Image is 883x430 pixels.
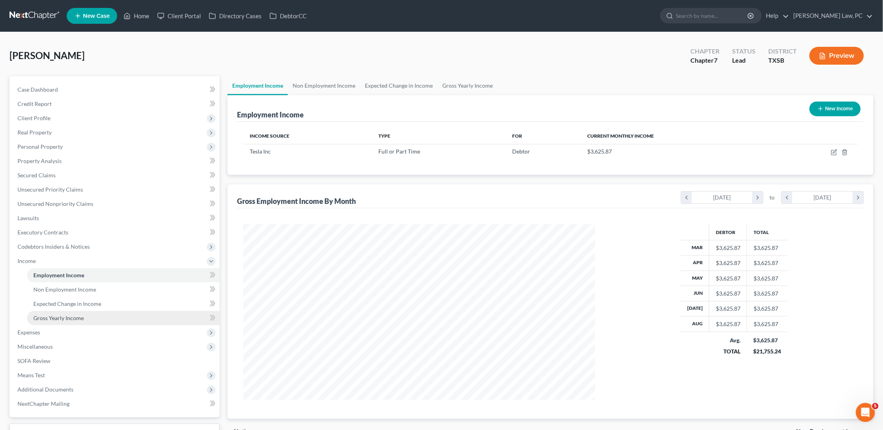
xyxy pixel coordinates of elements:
[17,172,56,179] span: Secured Claims
[237,110,304,119] div: Employment Income
[11,211,220,225] a: Lawsuits
[747,224,788,240] th: Total
[17,215,39,221] span: Lawsuits
[33,272,84,278] span: Employment Income
[27,311,220,325] a: Gross Yearly Income
[250,148,271,155] span: Tesla Inc
[676,8,749,23] input: Search by name...
[856,403,875,422] iframe: Intercom live chat
[11,354,220,368] a: SOFA Review
[33,315,84,321] span: Gross Yearly Income
[588,148,612,155] span: $3,625.87
[732,56,756,65] div: Lead
[716,347,741,355] div: TOTAL
[438,76,497,95] a: Gross Yearly Income
[237,196,356,206] div: Gross Employment Income By Month
[768,47,797,56] div: District
[747,317,788,332] td: $3,625.87
[27,297,220,311] a: Expected Change in Income
[762,9,789,23] a: Help
[27,268,220,282] a: Employment Income
[716,259,740,267] div: $3,625.87
[17,343,53,350] span: Miscellaneous
[11,83,220,97] a: Case Dashboard
[379,133,391,139] span: Type
[692,192,753,203] div: [DATE]
[17,229,68,236] span: Executory Contracts
[17,329,40,336] span: Expenses
[83,13,110,19] span: New Case
[120,9,153,23] a: Home
[588,133,654,139] span: Current Monthly Income
[17,243,90,250] span: Codebtors Insiders & Notices
[716,320,740,328] div: $3,625.87
[17,357,50,364] span: SOFA Review
[681,240,709,255] th: Mar
[752,192,763,203] i: chevron_right
[153,9,205,23] a: Client Portal
[10,50,85,61] span: [PERSON_NAME]
[714,56,717,64] span: 7
[27,282,220,297] a: Non Employment Income
[11,225,220,240] a: Executory Contracts
[17,372,45,378] span: Means Test
[872,403,879,409] span: 5
[681,255,709,271] th: Apr
[709,224,747,240] th: Debtor
[33,300,101,307] span: Expected Change in Income
[853,192,864,203] i: chevron_right
[716,244,740,252] div: $3,625.87
[810,47,864,65] button: Preview
[754,347,781,355] div: $21,755.24
[681,317,709,332] th: Aug
[17,186,83,193] span: Unsecured Priority Claims
[690,56,719,65] div: Chapter
[690,47,719,56] div: Chapter
[17,157,62,164] span: Property Analysis
[288,76,360,95] a: Non Employment Income
[17,100,52,107] span: Credit Report
[17,115,50,121] span: Client Profile
[11,168,220,182] a: Secured Claims
[716,305,740,313] div: $3,625.87
[11,154,220,168] a: Property Analysis
[747,286,788,301] td: $3,625.87
[17,386,73,393] span: Additional Documents
[681,192,692,203] i: chevron_left
[681,271,709,286] th: May
[754,336,781,344] div: $3,625.87
[205,9,266,23] a: Directory Cases
[747,271,788,286] td: $3,625.87
[716,336,741,344] div: Avg.
[17,86,58,93] span: Case Dashboard
[17,129,52,136] span: Real Property
[716,275,740,282] div: $3,625.87
[360,76,438,95] a: Expected Change in Income
[716,290,740,298] div: $3,625.87
[227,76,288,95] a: Employment Income
[790,9,873,23] a: [PERSON_NAME] Law, PC
[11,182,220,197] a: Unsecured Priority Claims
[250,133,289,139] span: Income Source
[33,286,96,293] span: Non Employment Income
[11,97,220,111] a: Credit Report
[17,200,93,207] span: Unsecured Nonpriority Claims
[732,47,756,56] div: Status
[747,301,788,316] td: $3,625.87
[379,148,420,155] span: Full or Part Time
[768,56,797,65] div: TXSB
[11,397,220,411] a: NextChapter Mailing
[266,9,310,23] a: DebtorCC
[17,143,63,150] span: Personal Property
[17,400,69,407] span: NextChapter Mailing
[681,286,709,301] th: Jun
[747,255,788,271] td: $3,625.87
[681,301,709,316] th: [DATE]
[747,240,788,255] td: $3,625.87
[11,197,220,211] a: Unsecured Nonpriority Claims
[810,102,861,116] button: New Income
[782,192,792,203] i: chevron_left
[770,194,775,202] span: to
[17,257,36,264] span: Income
[792,192,853,203] div: [DATE]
